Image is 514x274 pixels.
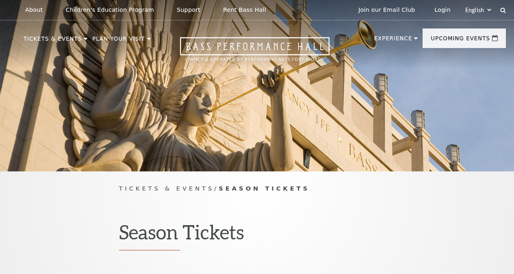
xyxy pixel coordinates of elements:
[223,7,266,13] p: Rent Bass Hall
[464,6,492,14] select: Select:
[431,36,490,46] p: Upcoming Events
[119,184,395,194] p: /
[65,7,154,13] p: Children's Education Program
[119,220,395,250] h1: Season Tickets
[92,36,145,46] p: Plan Your Visit
[177,7,200,13] p: Support
[25,7,43,13] p: About
[119,185,215,192] span: Tickets & Events
[219,185,310,192] span: Season Tickets
[24,36,82,46] p: Tickets & Events
[374,36,412,46] p: Experience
